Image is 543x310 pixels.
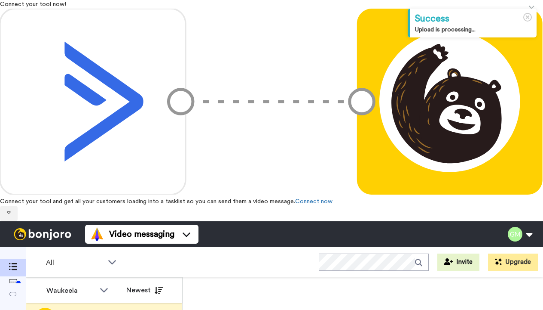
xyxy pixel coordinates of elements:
[295,198,333,205] a: Connect now
[109,228,174,240] span: Video messaging
[437,254,479,271] button: Invite
[488,254,538,271] button: Upgrade
[46,285,95,296] div: Waukeela
[46,257,104,268] span: All
[415,12,531,25] div: Success
[120,282,169,299] button: Newest
[415,25,531,34] div: Upload is processing...
[90,227,104,241] img: vm-color.svg
[10,228,75,240] img: bj-logo-header-white.svg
